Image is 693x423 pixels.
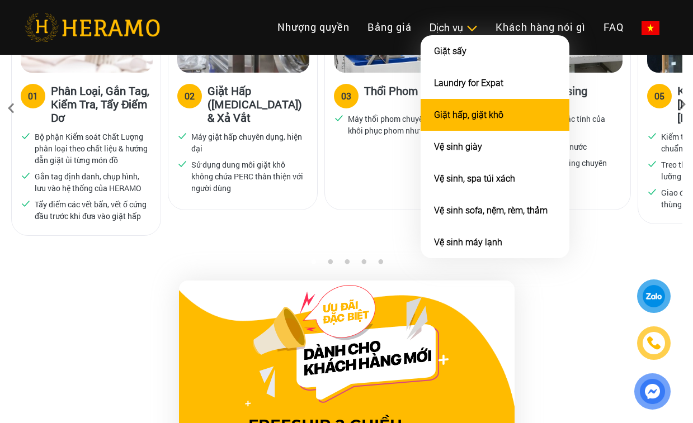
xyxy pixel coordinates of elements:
[434,237,502,248] a: Vệ sinh máy lạnh
[595,15,633,39] a: FAQ
[245,285,449,407] img: Offer Header
[434,78,503,88] a: Laundry for Expat
[51,84,152,124] h3: Phân Loại, Gắn Tag, Kiểm Tra, Tẩy Điểm Dơ
[21,198,31,208] img: checked.svg
[208,84,308,124] h3: Giặt Hấp ([MEDICAL_DATA]) & Xả Vắt
[358,259,369,270] button: 4
[434,46,466,56] a: Giặt sấy
[434,110,503,120] a: Giặt hấp, giặt khô
[341,89,351,103] div: 03
[35,198,148,222] p: Tẩy điểm các vết bẩn, vết ố cứng đầu trước khi đưa vào giặt hấp
[177,131,187,141] img: checked.svg
[185,89,195,103] div: 02
[648,337,661,349] img: phone-icon
[308,259,319,270] button: 1
[487,15,595,39] a: Khách hàng nói gì
[341,259,352,270] button: 3
[364,84,418,106] h3: Thổi Phom
[375,259,386,270] button: 5
[35,170,148,194] p: Gắn tag định danh, chụp hình, lưu vào hệ thống của HERAMO
[21,170,31,180] img: checked.svg
[466,23,478,34] img: subToggleIcon
[430,20,478,35] div: Dịch vụ
[434,141,482,152] a: Vệ sinh giày
[434,205,548,216] a: Vệ sinh sofa, nệm, rèm, thảm
[639,328,669,358] a: phone-icon
[654,89,664,103] div: 05
[268,15,359,39] a: Nhượng quyền
[28,89,38,103] div: 01
[647,187,657,197] img: checked.svg
[25,13,160,42] img: heramo-logo.png
[359,15,421,39] a: Bảng giá
[324,259,336,270] button: 2
[35,131,148,166] p: Bộ phận Kiểm soát Chất Lượng phân loại theo chất liệu & hướng dẫn giặt ủi từng món đồ
[647,159,657,169] img: checked.svg
[434,173,515,184] a: Vệ sinh, spa túi xách
[177,159,187,169] img: checked.svg
[191,131,304,154] p: Máy giặt hấp chuyên dụng, hiện đại
[348,113,461,136] p: Máy thổi phom chuyên dụng, khôi phục phom như áo mới
[647,131,657,141] img: checked.svg
[642,21,659,35] img: vn-flag.png
[334,113,344,123] img: checked.svg
[191,159,304,194] p: Sử dụng dung môi giặt khô không chứa PERC thân thiện với người dùng
[21,131,31,141] img: checked.svg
